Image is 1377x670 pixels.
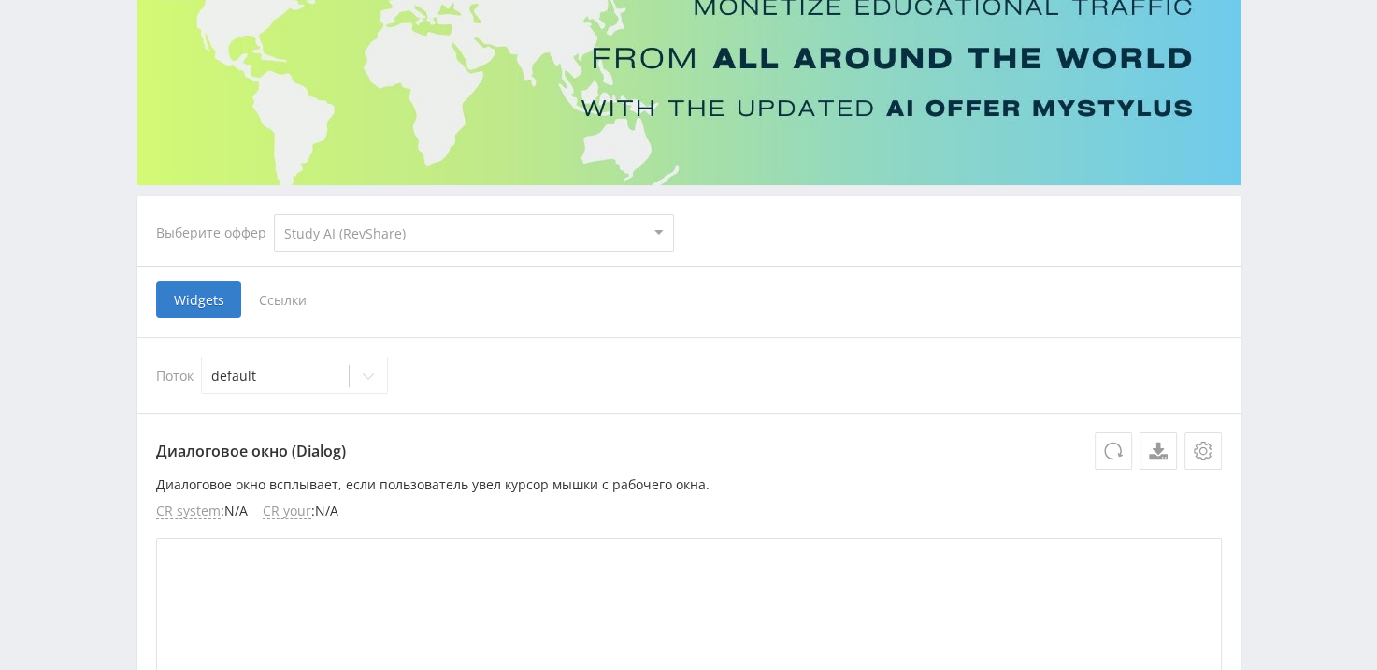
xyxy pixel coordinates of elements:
[1184,432,1222,470] button: Настройки
[263,503,338,519] li: : N/A
[156,477,1222,492] p: Диалоговое окно всплывает, если пользователь увел курсор мышки с рабочего окна.
[1140,432,1177,470] a: Скачать
[156,503,248,519] li: : N/A
[1095,432,1132,470] button: Обновить
[156,281,241,318] span: Widgets
[156,432,1222,470] p: Диалоговое окно (Dialog)
[156,503,221,519] span: CR system
[156,357,1222,394] div: Поток
[263,503,311,519] span: CR your
[241,281,324,318] span: Ссылки
[156,226,274,240] div: Выберите оффер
